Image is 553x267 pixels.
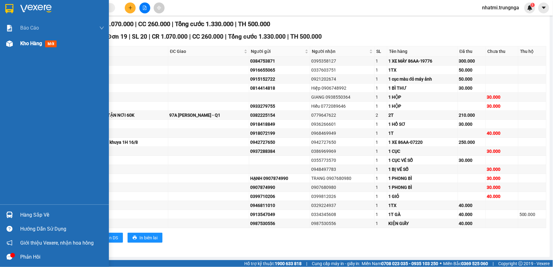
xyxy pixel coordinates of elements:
[128,6,133,10] span: plus
[527,5,533,11] img: icon-new-feature
[376,121,386,128] div: 1
[376,130,386,137] div: 1
[376,211,386,218] div: 1
[388,112,457,119] div: 2T
[20,239,94,247] span: Giới thiệu Vexere, nhận hoa hồng
[228,33,286,40] span: Tổng cước 1.330.000
[84,58,167,64] div: ĐI 0H (15/8)
[172,20,173,28] span: |
[20,24,39,32] span: Báo cáo
[376,157,386,164] div: 1
[129,33,130,40] span: |
[388,211,457,218] div: 1T GÀ
[376,148,386,155] div: 1
[487,175,517,182] div: 30.000
[291,33,322,40] span: TH 500.000
[459,157,485,164] div: 30.000
[175,20,233,28] span: Tổng cước 1.330.000
[99,26,104,30] span: down
[311,139,373,146] div: 0942727650
[311,121,373,128] div: 0936266601
[169,112,248,119] div: 97A [PERSON_NAME] - Q1
[388,157,457,164] div: 1 CỤC VÉ SỐ
[388,130,457,137] div: 1T
[139,234,157,241] span: In biên lai
[45,40,57,47] span: mới
[251,48,304,55] span: Người gửi
[170,48,243,55] span: ĐC Giao
[20,224,104,234] div: Hướng dẫn sử dụng
[6,212,13,218] img: warehouse-icon
[288,33,289,40] span: |
[493,260,494,267] span: |
[311,58,373,64] div: 0395358127
[459,112,485,119] div: 210.000
[458,46,486,57] th: Đã thu
[250,220,309,227] div: 0987530556
[311,94,373,101] div: GIANG 0938550364
[312,48,368,55] span: Người nhận
[132,33,147,40] span: SL 20
[487,193,517,200] div: 40.000
[311,202,373,209] div: 0329224937
[388,85,457,91] div: 1 BÌ THƯ
[538,2,549,13] button: caret-down
[311,76,373,82] div: 0921202674
[376,94,386,101] div: 1
[311,193,373,200] div: 0399812026
[250,121,309,128] div: 0918418849
[250,130,309,137] div: 0918072199
[154,2,165,13] button: aim
[459,58,485,64] div: 300.000
[376,175,386,182] div: 1
[238,20,270,28] span: TH 500.000
[518,46,546,57] th: Thu hộ
[311,175,373,182] div: TRANG 0907680980
[143,6,147,10] span: file-add
[311,148,373,155] div: 0386969969
[84,67,167,73] div: ĐI 17H 14/8
[376,76,386,82] div: 1
[376,220,386,227] div: 1
[440,262,442,265] span: ⚪️
[250,193,309,200] div: 0399710206
[250,67,309,73] div: 0916655065
[388,58,457,64] div: 1 XE MÁY 86AA-19776
[311,184,373,191] div: 0907680980
[250,184,309,191] div: 0907874990
[375,46,387,57] th: SL
[84,139,167,146] div: CK 250K - Đi khuya 1H 16/8
[376,112,386,119] div: 2
[107,33,127,40] span: Đơn 19
[376,85,386,91] div: 1
[388,202,457,209] div: 1TX
[244,260,302,267] span: Hỗ trợ kỹ thuật:
[133,236,137,241] span: printer
[7,254,12,260] span: message
[149,33,150,40] span: |
[443,260,488,267] span: Miền Bắc
[459,139,485,146] div: 250.000
[487,184,517,191] div: 30.000
[376,58,386,64] div: 1
[376,67,386,73] div: 1
[84,112,167,119] div: GIAO GẤP - TẬN NƠI 60K
[225,33,227,40] span: |
[275,261,302,266] strong: 1900 633 818
[311,103,373,110] div: Hiếu 0772089646
[152,33,188,40] span: CR 1.070.000
[388,121,457,128] div: 1 HỒ SƠ
[487,148,517,155] div: 30.000
[531,3,535,7] sup: 1
[235,20,237,28] span: |
[459,220,485,227] div: 40.000
[312,260,360,267] span: Cung cấp máy in - giấy in:
[311,85,373,91] div: Hiệp 0906748992
[376,166,386,173] div: 1
[459,85,485,91] div: 30.000
[382,261,438,266] strong: 0708 023 035 - 0935 103 250
[459,67,485,73] div: 50.000
[459,202,485,209] div: 40.000
[388,94,457,101] div: 1 HỘP
[376,184,386,191] div: 1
